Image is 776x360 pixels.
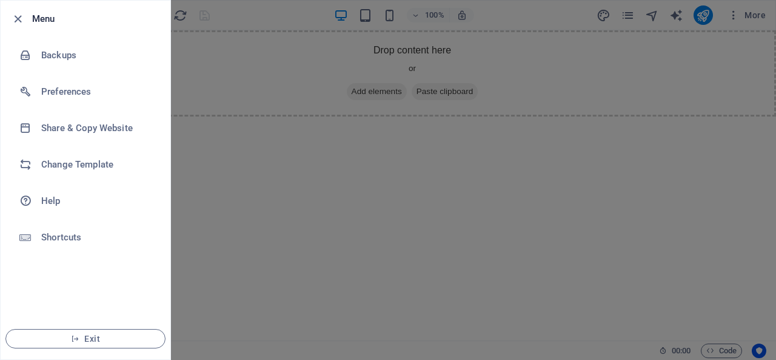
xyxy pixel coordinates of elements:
[363,53,430,70] span: Paste clipboard
[41,84,153,99] h6: Preferences
[5,329,166,348] button: Exit
[41,121,153,135] h6: Share & Copy Website
[41,157,153,172] h6: Change Template
[1,183,170,219] a: Help
[16,334,155,344] span: Exit
[41,194,153,208] h6: Help
[298,53,358,70] span: Add elements
[41,48,153,63] h6: Backups
[32,12,161,26] h6: Menu
[41,230,153,245] h6: Shortcuts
